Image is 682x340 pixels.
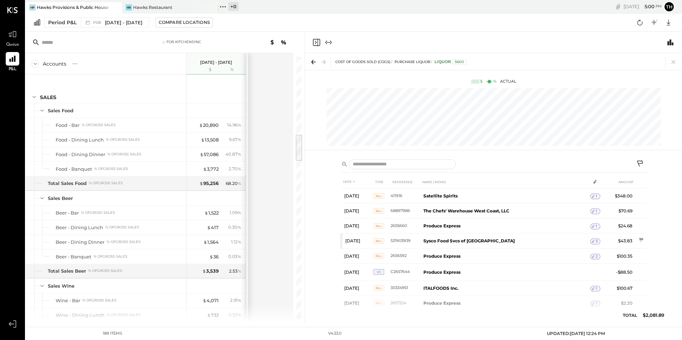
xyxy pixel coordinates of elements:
[480,79,483,84] div: $
[373,269,384,275] span: VC
[228,2,239,11] div: + 0
[391,263,421,280] td: C2657644
[88,268,122,273] div: % of GROSS SALES
[202,268,206,274] span: $
[93,254,127,259] div: % of GROSS SALES
[238,136,241,142] span: %
[199,180,219,187] div: 95,256
[423,238,515,243] b: Sysco Food Svcs of [GEOGRAPHIC_DATA]
[228,253,241,260] div: 0.03
[547,331,605,336] span: UPDATED: [DATE] 12:24 PM
[328,331,341,336] div: v 4.33.0
[126,4,132,11] div: HR
[227,122,241,128] div: 14.96
[48,283,75,289] div: Sales Wine
[434,59,467,65] div: Liquor
[596,254,598,259] span: 2
[82,298,116,303] div: % of GROSS SALES
[107,313,141,318] div: % of GROSS SALES
[40,94,56,101] div: SALES
[608,295,635,310] td: $2.20
[56,210,79,216] div: Beer - Bar
[203,239,219,246] div: 1,564
[229,136,241,143] div: 9.67
[48,19,77,26] div: Period P&L
[373,300,384,306] span: Bill
[203,297,219,304] div: 4,071
[335,60,390,64] span: COST OF GOODS SOLD (COGS)
[596,209,597,214] span: 1
[324,38,333,47] button: Expand panel (e)
[201,137,205,143] span: $
[209,254,213,259] span: $
[391,218,421,233] td: 2655660
[199,180,203,186] span: $
[133,4,172,10] div: Hawks Restaurant
[56,166,92,172] div: Food - Banquet
[56,253,91,260] div: Beer - Banquet
[48,268,86,274] div: Total Sales Beer
[48,107,73,114] div: Sales Food
[423,223,460,228] b: Produce Express
[608,263,635,280] td: -$88.50
[341,218,373,233] td: [DATE]
[56,122,80,129] div: Food - Bar
[493,79,497,84] div: %
[663,1,675,12] button: Th
[200,151,219,158] div: 57,086
[207,312,219,319] div: 732
[199,122,219,129] div: 20,890
[238,253,241,259] span: %
[238,210,241,215] span: %
[391,189,421,204] td: 411916
[423,269,460,275] b: Produce Express
[341,280,373,295] td: [DATE]
[391,280,421,295] td: 30334951
[608,248,635,263] td: $100.35
[231,239,241,245] div: 1.12
[107,239,141,244] div: % of GROSS SALES
[81,210,115,215] div: % of GROSS SALES
[56,312,105,319] div: Wine - Dining Lunch
[373,193,384,199] span: Bill
[106,137,140,142] div: % of GROSS SALES
[56,136,104,143] div: Food - Dining Lunch
[341,175,373,189] th: DATE
[373,285,384,291] span: Bill
[238,312,241,318] span: %
[608,310,635,328] td: $34.78
[238,166,241,171] span: %
[373,223,384,229] span: Bill
[421,310,590,328] td: Period 8 daily sales
[596,301,597,306] span: 1
[226,180,241,187] div: 68.20
[204,210,219,216] div: 1,522
[608,189,635,204] td: $348.00
[615,3,622,10] div: copy link
[341,233,373,248] td: [DATE]
[423,208,509,213] b: The Chefs' Warehouse West Coast, LLC
[229,166,241,172] div: 2.70
[452,59,467,65] div: 5600
[373,238,384,244] span: Bill
[391,295,421,310] td: 2657324
[423,300,460,306] b: Produce Express
[238,122,241,128] span: %
[209,253,219,260] div: 36
[48,195,73,202] div: Sales Beer
[201,136,219,143] div: 13,508
[391,233,421,248] td: 531903939
[373,253,384,259] span: Bill
[391,175,421,189] th: REFERENCE
[624,3,662,10] div: [DATE]
[229,268,241,274] div: 2.53
[82,123,116,128] div: % of GROSS SALES
[608,280,635,295] td: $100.67
[238,268,241,274] span: %
[608,233,635,248] td: $43.83
[56,297,80,304] div: Wine - Bar
[103,331,122,336] div: 189 items
[341,310,373,328] td: [DATE]
[167,40,201,45] div: For KitchenSync
[29,4,36,11] div: HP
